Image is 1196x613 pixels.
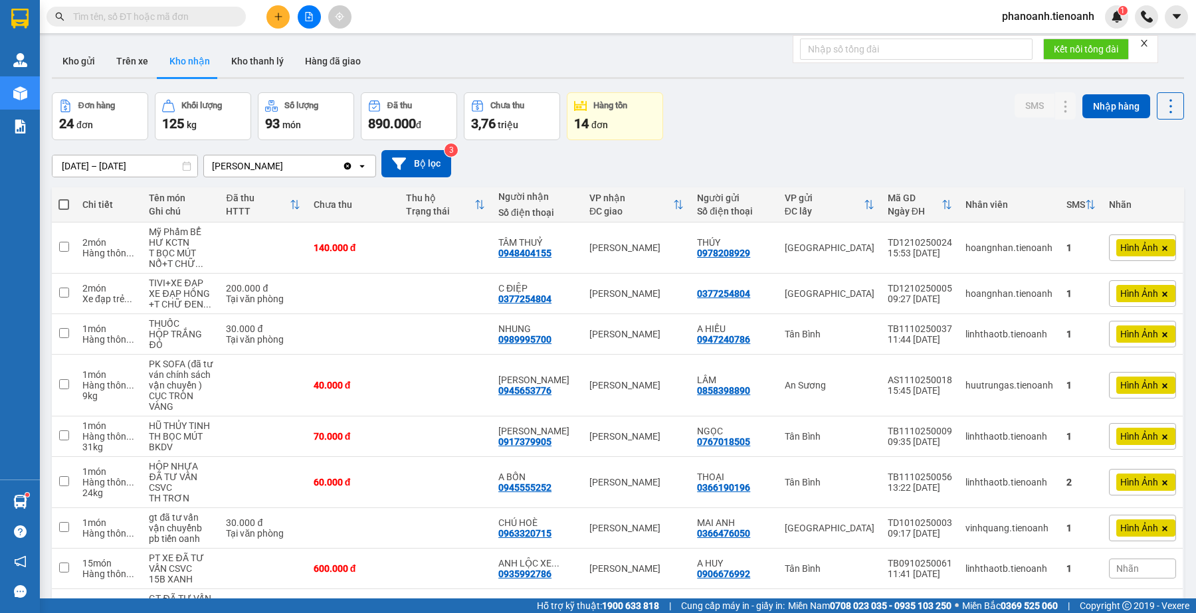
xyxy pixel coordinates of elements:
div: 9 kg [82,391,136,401]
div: TB0910250061 [888,558,952,569]
svg: Clear value [342,161,353,171]
div: 1 [1066,329,1096,339]
div: 0366476050 [697,528,750,539]
div: ĐC lấy [785,206,864,217]
span: Kết nối tổng đài [1054,42,1118,56]
div: 0858398890 [697,385,750,396]
div: Chưa thu [314,199,393,210]
div: Thu hộ [406,193,474,203]
div: 09:27 [DATE] [888,294,952,304]
div: PT XE ĐÃ TƯ VẤN CSVC [149,553,213,574]
button: Đã thu890.000đ [361,92,457,140]
div: Số điện thoại [697,206,771,217]
div: huutrungas.tienoanh [965,380,1053,391]
span: triệu [498,120,518,130]
span: question-circle [14,525,27,538]
div: 15:53 [DATE] [888,248,952,258]
sup: 3 [445,143,458,157]
div: Tên món [149,193,213,203]
div: Mỹ Phẩm BỂ HƯ KCTN [149,226,213,248]
span: 3,76 [471,116,496,131]
button: Kho nhận [159,45,221,77]
div: 31 kg [82,442,136,452]
div: ĐC giao [589,206,673,217]
div: 0366190196 [697,482,750,493]
div: [GEOGRAPHIC_DATA] [785,288,874,299]
span: message [14,585,27,598]
div: THOẠI [697,472,771,482]
button: SMS [1015,94,1054,118]
button: Đơn hàng24đơn [52,92,148,140]
div: 0906676992 [697,569,750,579]
div: TIVI+XE ĐẠP [149,278,213,288]
span: 890.000 [368,116,416,131]
input: Select a date range. [52,155,197,177]
div: Hàng thông thường [82,380,136,391]
th: Toggle SortBy [778,187,881,222]
div: 15B XANH [149,574,213,584]
div: A BỐN [498,472,576,482]
div: An Sương [785,380,874,391]
div: 140.000 đ [314,242,393,253]
div: C ĐIỆP [498,283,576,294]
span: 1 [1120,6,1125,15]
div: T BỌC MÚT NỔ+T CHỮ ĐEN ĐỎ [149,248,213,269]
div: TB1110250009 [888,426,952,436]
div: Số điện thoại [498,207,576,218]
div: 0945653776 [498,385,551,396]
div: TB1110250037 [888,323,952,334]
div: [PERSON_NAME] [589,563,684,574]
span: ... [126,477,134,487]
div: 0935992786 [498,569,551,579]
th: Toggle SortBy [1060,187,1102,222]
span: ... [124,294,132,304]
button: Chưa thu3,76 triệu [464,92,560,140]
span: file-add [304,12,314,21]
span: 93 [265,116,280,131]
div: Chi tiết [82,199,136,210]
div: Tại văn phòng [226,528,300,539]
div: 2 món [82,237,136,248]
div: 1 [1066,523,1096,533]
div: 1 [1066,431,1096,442]
div: Tân Bình [785,477,874,487]
img: solution-icon [13,120,27,133]
div: Xe đạp trẻ em [82,294,136,304]
button: Nhập hàng [1082,94,1150,118]
th: Toggle SortBy [881,187,959,222]
div: 1 món [82,323,136,334]
span: Cung cấp máy in - giấy in: [681,598,785,613]
div: MAI ANH [697,517,771,528]
div: HTTT [226,206,289,217]
div: 0947240786 [697,334,750,345]
div: Tân Bình [785,563,874,574]
div: Số lượng [284,101,318,110]
div: AS1110250018 [888,375,952,385]
span: 24 [59,116,74,131]
div: linhthaotb.tienoanh [965,329,1053,339]
div: 0989995700 [498,334,551,345]
th: Toggle SortBy [219,187,306,222]
div: Hàng thông thường [82,431,136,442]
div: THU TRANG [498,598,576,609]
span: | [1068,598,1070,613]
div: 1 [1066,563,1096,574]
span: kg [187,120,197,130]
div: A HUY [697,558,771,569]
div: 1 [1066,288,1096,299]
span: Hình Ảnh [1120,328,1158,340]
div: Ngày ĐH [888,206,942,217]
div: Đã thu [226,193,289,203]
div: 1 [1066,380,1096,391]
div: CỤC TRÒN VÀNG [149,391,213,412]
div: TÂM THUỶ [498,237,576,248]
input: Nhập số tổng đài [800,39,1033,60]
div: TD1210250005 [888,283,952,294]
div: 11:44 [DATE] [888,334,952,345]
div: [PERSON_NAME] [589,242,684,253]
div: 0377254804 [498,294,551,304]
div: vinhquang.tienoanh [965,523,1053,533]
span: 125 [162,116,184,131]
input: Selected Cư Kuin. [284,159,286,173]
input: Tìm tên, số ĐT hoặc mã đơn [73,9,230,24]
